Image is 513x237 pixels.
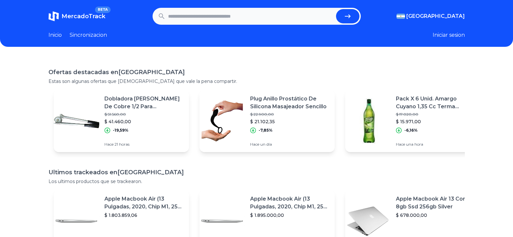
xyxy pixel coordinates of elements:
p: -7,85% [259,128,273,133]
p: Plug Anillo Prostático De Silicona Masajeador Sencillo [250,95,330,111]
p: -19,59% [113,128,128,133]
img: MercadoTrack [48,11,59,21]
a: MercadoTrackBETA [48,11,105,21]
img: Featured image [345,98,391,144]
span: MercadoTrack [61,13,105,20]
a: Sincronizacion [70,31,107,39]
p: Apple Macbook Air 13 Core I5 8gb Ssd 256gb Silver [396,195,475,211]
p: Dobladora [PERSON_NAME] De Cobre 1/2 Para Refrigeracion Palanca [104,95,184,111]
span: [GEOGRAPHIC_DATA] [406,12,465,20]
p: $ 15.971,00 [396,118,475,125]
img: Featured image [54,98,99,144]
p: $ 22.900,00 [250,112,330,117]
h1: Ofertas destacadas en [GEOGRAPHIC_DATA] [48,68,465,77]
p: $ 51.560,00 [104,112,184,117]
button: [GEOGRAPHIC_DATA] [397,12,465,20]
p: Hace un día [250,142,330,147]
h1: Ultimos trackeados en [GEOGRAPHIC_DATA] [48,168,465,177]
p: $ 41.460,00 [104,118,184,125]
p: Pack X 6 Unid. Amargo Cuyano 1,35 Cc Terma Amargos [396,95,475,111]
p: $ 1.895.000,00 [250,212,330,218]
p: Hace 21 horas [104,142,184,147]
img: Argentina [397,14,405,19]
span: BETA [95,7,110,13]
img: Featured image [199,98,245,144]
a: Featured imageDobladora [PERSON_NAME] De Cobre 1/2 Para Refrigeracion Palanca$ 51.560,00$ 41.460,... [54,90,189,152]
p: Apple Macbook Air (13 Pulgadas, 2020, Chip M1, 256 Gb De Ssd, 8 Gb De Ram) - Plata [250,195,330,211]
p: -6,16% [404,128,418,133]
p: Apple Macbook Air (13 Pulgadas, 2020, Chip M1, 256 Gb De Ssd, 8 Gb De Ram) - Plata [104,195,184,211]
a: Inicio [48,31,62,39]
p: $ 21.102,35 [250,118,330,125]
p: $ 678.000,00 [396,212,475,218]
p: $ 17.020,00 [396,112,475,117]
a: Featured imagePack X 6 Unid. Amargo Cuyano 1,35 Cc Terma Amargos$ 17.020,00$ 15.971,00-6,16%Hace ... [345,90,480,152]
p: $ 1.803.859,06 [104,212,184,218]
p: Los ultimos productos que se trackearon. [48,178,465,185]
p: Hace una hora [396,142,475,147]
button: Iniciar sesion [433,31,465,39]
a: Featured imagePlug Anillo Prostático De Silicona Masajeador Sencillo$ 22.900,00$ 21.102,35-7,85%H... [199,90,335,152]
p: Estas son algunas ofertas que [DEMOGRAPHIC_DATA] que vale la pena compartir. [48,78,465,85]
